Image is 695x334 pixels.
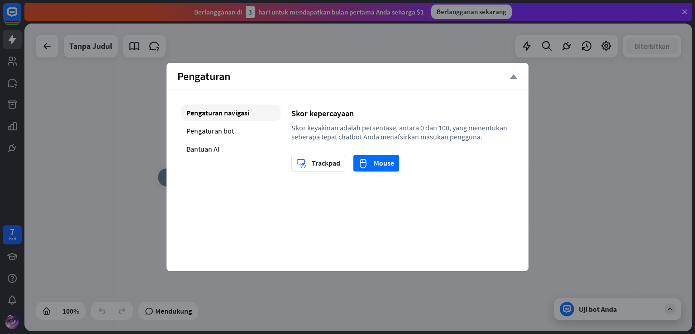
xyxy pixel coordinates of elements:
[258,8,424,16] font: hari untuk mendapatkan bulan pertama Anda seharga $1
[358,158,368,168] font: mouse
[7,4,34,31] button: Open LiveChat chat widget
[194,8,242,16] font: Berlangganan di
[626,38,678,54] button: Diterbitkan
[248,8,252,16] font: 3
[62,306,79,315] font: 100%
[579,305,617,314] font: Uji bot Anda
[291,155,345,172] button: trackpadTrackpad
[186,144,219,153] font: Bantuan AI
[155,306,192,315] font: Mendukung
[9,236,16,242] font: hari
[312,158,340,167] font: Trackpad
[374,158,394,167] font: Mouse
[291,123,507,141] font: Skor keyakinan adalah persentase, antara 0 dan 100, yang menentukan seberapa tepat chatbot Anda m...
[353,155,399,172] button: mouseMouse
[3,225,22,244] a: 7 hari
[509,72,518,81] font: menutup
[69,35,112,57] div: Tanpa Judul
[634,42,670,51] font: Diterbitkan
[10,226,14,237] font: 7
[186,126,234,135] font: Pengaturan bot
[69,41,112,51] font: Tanpa Judul
[296,158,306,168] font: trackpad
[291,108,354,119] font: Skor kepercayaan
[186,108,249,117] font: Pengaturan navigasi
[177,69,230,83] font: Pengaturan
[437,7,506,16] font: Berlangganan sekarang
